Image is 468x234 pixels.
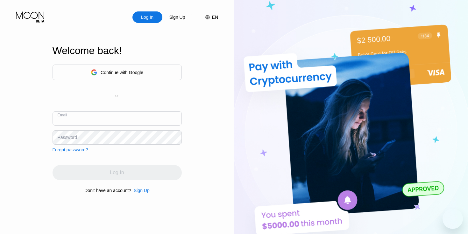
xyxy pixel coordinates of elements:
[101,70,143,75] div: Continue with Google
[131,188,150,193] div: Sign Up
[53,45,182,57] div: Welcome back!
[443,209,463,229] iframe: Schaltfläche zum Öffnen des Messaging-Fensters
[115,93,119,98] div: or
[212,15,218,20] div: EN
[53,65,182,80] div: Continue with Google
[58,135,77,140] div: Password
[162,11,192,23] div: Sign Up
[58,113,67,117] div: Email
[53,147,88,152] div: Forgot password?
[134,188,150,193] div: Sign Up
[132,11,162,23] div: Log In
[169,14,186,20] div: Sign Up
[84,188,131,193] div: Don't have an account?
[140,14,154,20] div: Log In
[199,11,218,23] div: EN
